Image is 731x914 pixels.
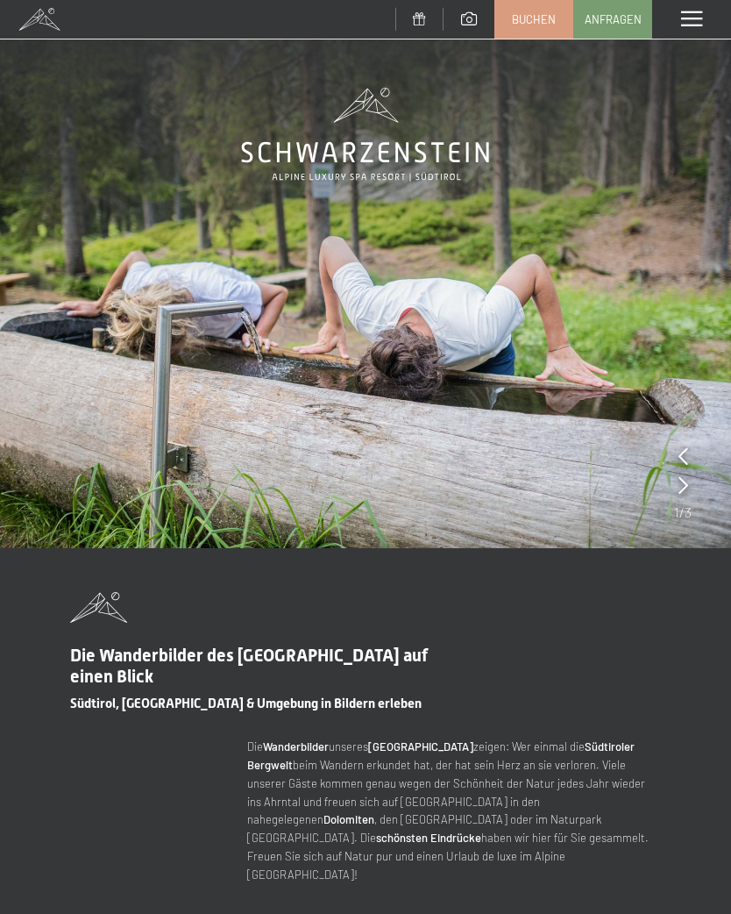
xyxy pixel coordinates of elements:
[679,503,685,522] span: /
[323,812,374,826] strong: Dolomiten
[247,739,635,772] strong: Südtiroler Bergwelt
[368,739,473,753] strong: [GEOGRAPHIC_DATA]
[574,1,651,38] a: Anfragen
[674,503,679,522] span: 1
[585,11,642,27] span: Anfragen
[263,739,329,753] strong: Wanderbilder
[70,645,428,687] span: Die Wanderbilder des [GEOGRAPHIC_DATA] auf einen Blick
[70,696,422,711] span: Südtirol, [GEOGRAPHIC_DATA] & Umgebung in Bildern erleben
[247,738,661,883] p: Die unseres zeigen: Wer einmal die beim Wandern erkundet hat, der hat sein Herz an sie verloren. ...
[495,1,572,38] a: Buchen
[685,503,692,522] span: 3
[512,11,556,27] span: Buchen
[376,831,481,845] strong: schönsten Eindrücke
